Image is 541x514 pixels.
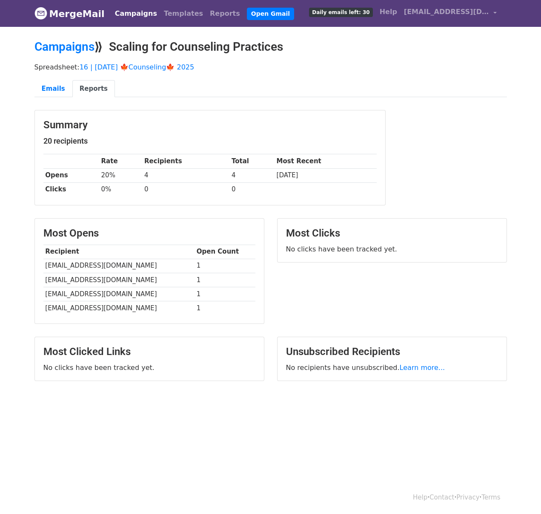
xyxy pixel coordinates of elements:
a: Privacy [456,494,479,501]
a: Help [376,3,401,20]
p: No recipients have unsubscribed. [286,363,498,372]
td: 4 [142,168,229,182]
td: 1 [195,273,255,287]
th: Opens [43,168,99,182]
p: Spreadsheet: [34,63,507,72]
th: Clicks [43,182,99,196]
a: 16 | [DATE] 🍁Counseling🍁 2025 [80,63,195,71]
td: [EMAIL_ADDRESS][DOMAIN_NAME] [43,301,195,315]
th: Most Recent [275,154,377,168]
a: Daily emails left: 30 [306,3,376,20]
td: [EMAIL_ADDRESS][DOMAIN_NAME] [43,287,195,301]
td: 20% [99,168,143,182]
a: Templates [160,5,206,22]
td: 4 [229,168,275,182]
a: Reports [206,5,243,22]
h3: Most Clicks [286,227,498,240]
h3: Unsubscribed Recipients [286,346,498,358]
td: 1 [195,287,255,301]
iframe: Chat Widget [498,473,541,514]
a: MergeMail [34,5,105,23]
a: Campaigns [34,40,94,54]
td: [EMAIL_ADDRESS][DOMAIN_NAME] [43,259,195,273]
span: [EMAIL_ADDRESS][DOMAIN_NAME] [404,7,489,17]
a: Learn more... [400,364,445,372]
td: 1 [195,259,255,273]
p: No clicks have been tracked yet. [286,245,498,254]
a: Emails [34,80,72,98]
h2: ⟫ Scaling for Counseling Practices [34,40,507,54]
td: 0% [99,182,143,196]
h3: Summary [43,119,377,131]
a: Terms [481,494,500,501]
td: [DATE] [275,168,377,182]
h3: Most Opens [43,227,255,240]
h3: Most Clicked Links [43,346,255,358]
a: Help [413,494,427,501]
a: Open Gmail [247,8,294,20]
td: 0 [142,182,229,196]
a: [EMAIL_ADDRESS][DOMAIN_NAME] [401,3,500,23]
td: 0 [229,182,275,196]
th: Rate [99,154,143,168]
a: Contact [429,494,454,501]
th: Recipient [43,245,195,259]
td: [EMAIL_ADDRESS][DOMAIN_NAME] [43,273,195,287]
a: Campaigns [112,5,160,22]
p: No clicks have been tracked yet. [43,363,255,372]
h5: 20 recipients [43,136,377,146]
th: Recipients [142,154,229,168]
th: Open Count [195,245,255,259]
th: Total [229,154,275,168]
img: MergeMail logo [34,7,47,20]
a: Reports [72,80,115,98]
td: 1 [195,301,255,315]
span: Daily emails left: 30 [309,8,372,17]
